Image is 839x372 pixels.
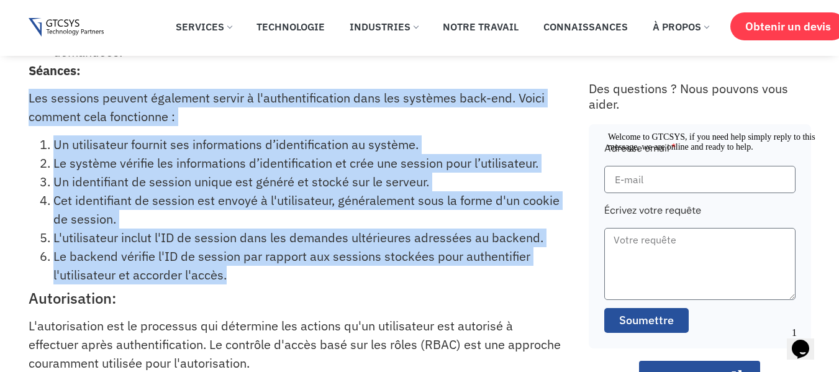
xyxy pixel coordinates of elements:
font: L'utilisateur inclut l'ID de session dans les demandes ultérieures adressées au backend. [53,229,543,246]
img: Logo Gtcsys [29,18,104,37]
font: Des questions ? Nous pouvons vous aider. [589,80,788,112]
font: Séances: [29,62,81,79]
button: Soumettre [604,308,689,333]
font: L'autorisation est le processus qui détermine les actions qu'un utilisateur est autorisé à effect... [29,317,561,371]
iframe: widget de discussion [787,322,827,360]
font: Le système vérifie les informations d’identification et crée une session pour l’utilisateur. [53,155,538,171]
font: Un identifiant de session unique est généré et stocké sur le serveur. [53,173,429,190]
font: À propos [653,20,701,33]
font: Un utilisateur fournit ses informations d’identification au système. [53,136,419,153]
font: Soumettre [619,313,674,327]
font: Notre travail [443,20,519,33]
a: À propos [643,13,718,40]
span: Welcome to GTCSYS, if you need help simply reply to this message, we are online and ready to help. [5,5,212,24]
a: Notre travail [433,13,528,40]
font: Autorisation: [29,288,116,308]
font: Industries [350,20,410,33]
font: Si le jeton est valide, le backend authentifie l'utilisateur et autorise l'accès aux ressources d... [53,25,552,60]
a: Services [166,13,241,40]
div: Welcome to GTCSYS, if you need help simply reply to this message, we are online and ready to help. [5,5,229,25]
font: Le backend vérifie l'ID de session par rapport aux sessions stockées pour authentifier l'utilisat... [53,248,530,283]
font: Cet identifiant de session est envoyé à l'utilisateur, généralement sous la forme d'un cookie de ... [53,192,560,227]
font: Obtenir un devis [745,19,831,34]
iframe: widget de discussion [603,127,827,316]
a: Industries [340,13,427,40]
font: Technologie [256,20,325,33]
a: Connaissances [534,13,637,40]
font: Connaissances [543,20,628,33]
font: Services [176,20,224,33]
a: Technologie [247,13,334,40]
font: Les sessions peuvent également servir à l'authentification dans les systèmes back-end. Voici comm... [29,89,545,125]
